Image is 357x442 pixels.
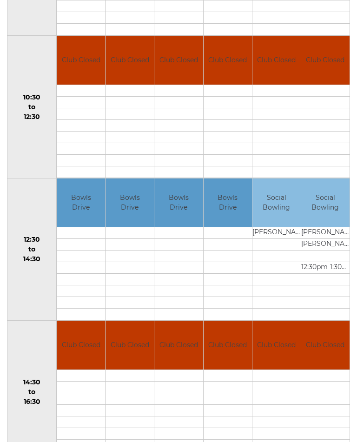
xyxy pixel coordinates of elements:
[252,36,301,85] td: Club Closed
[252,178,301,227] td: Social Bowling
[301,321,350,369] td: Club Closed
[204,321,252,369] td: Club Closed
[301,239,350,251] td: [PERSON_NAME]
[154,36,203,85] td: Club Closed
[154,321,203,369] td: Club Closed
[57,321,105,369] td: Club Closed
[252,227,301,239] td: [PERSON_NAME]
[301,36,350,85] td: Club Closed
[204,178,252,227] td: Bowls Drive
[301,227,350,239] td: [PERSON_NAME]
[301,262,350,274] td: 12:30pm-1:30pm
[106,36,154,85] td: Club Closed
[57,36,105,85] td: Club Closed
[7,178,57,321] td: 12:30 to 14:30
[301,178,350,227] td: Social Bowling
[7,36,57,178] td: 10:30 to 12:30
[106,178,154,227] td: Bowls Drive
[106,321,154,369] td: Club Closed
[154,178,203,227] td: Bowls Drive
[204,36,252,85] td: Club Closed
[57,178,105,227] td: Bowls Drive
[252,321,301,369] td: Club Closed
